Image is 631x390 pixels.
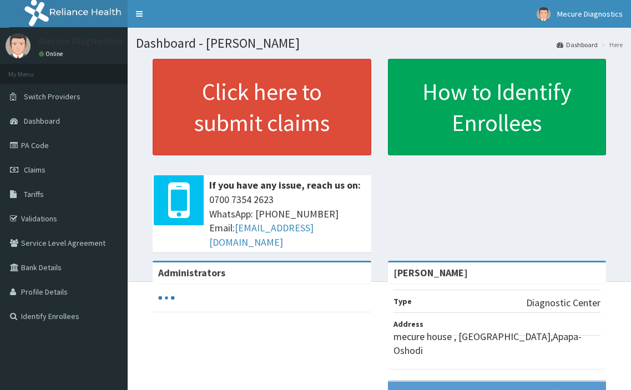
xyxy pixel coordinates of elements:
a: Dashboard [557,40,598,49]
span: Mecure Diagnostics [557,9,623,19]
span: Switch Providers [24,92,80,102]
span: 0700 7354 2623 WhatsApp: [PHONE_NUMBER] Email: [209,193,366,250]
span: Tariffs [24,189,44,199]
b: Address [393,319,423,329]
p: Diagnostic Center [526,296,600,310]
b: If you have any issue, reach us on: [209,179,361,191]
img: User Image [6,33,31,58]
p: mecure house , [GEOGRAPHIC_DATA],Apapa-Oshodi [393,330,601,358]
strong: [PERSON_NAME] [393,266,468,279]
li: Here [599,40,623,49]
img: User Image [537,7,551,21]
b: Administrators [158,266,225,279]
p: Mecure Diagnostics [39,36,123,46]
a: [EMAIL_ADDRESS][DOMAIN_NAME] [209,221,314,249]
a: How to Identify Enrollees [388,59,607,155]
svg: audio-loading [158,290,175,306]
span: Dashboard [24,116,60,126]
h1: Dashboard - [PERSON_NAME] [136,36,623,50]
span: Claims [24,165,46,175]
b: Type [393,296,412,306]
a: Online [39,50,65,58]
a: Click here to submit claims [153,59,371,155]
